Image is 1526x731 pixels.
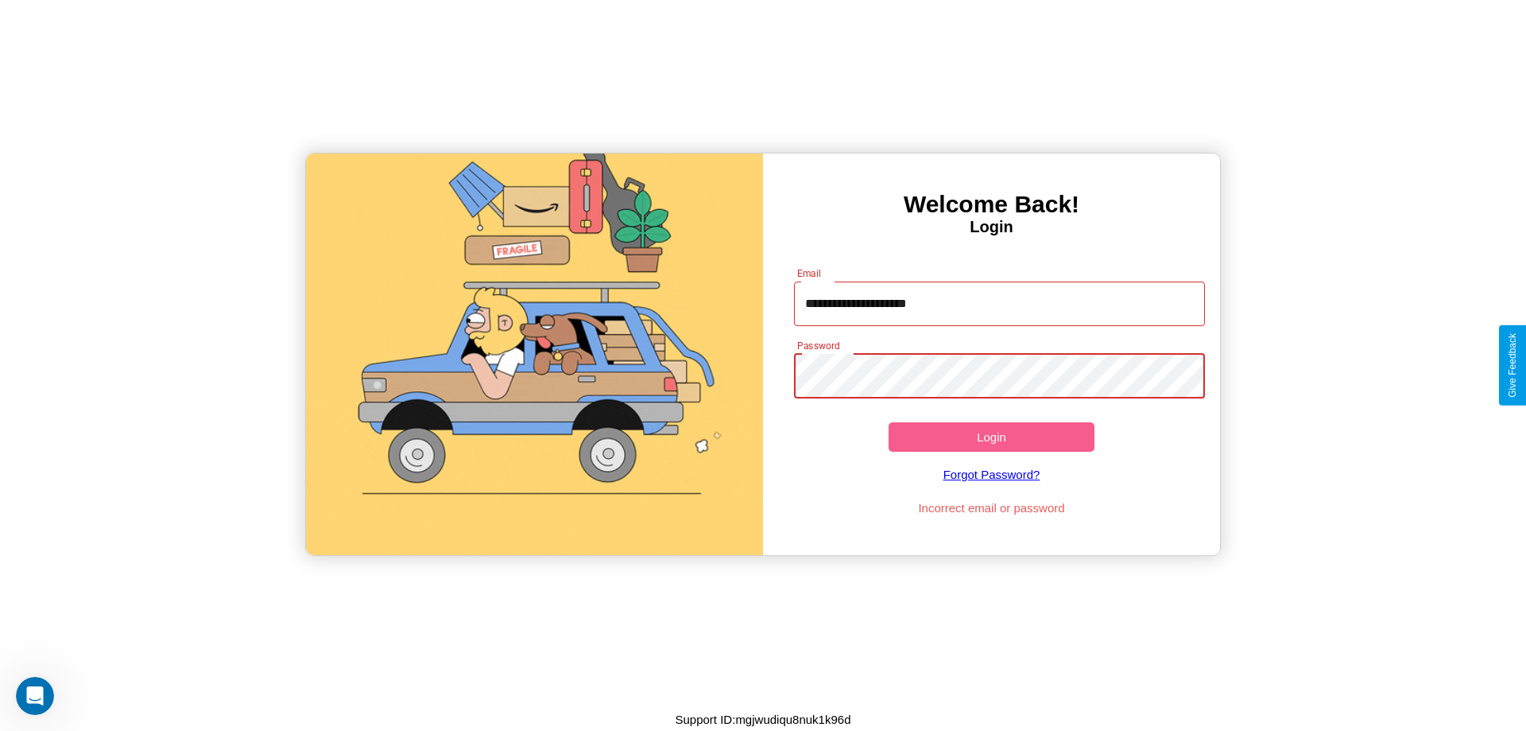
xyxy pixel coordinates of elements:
a: Forgot Password? [786,452,1198,497]
label: Password [797,339,839,352]
h4: Login [763,218,1220,236]
p: Support ID: mgjwudiqu8nuk1k96d [676,709,851,730]
div: Give Feedback [1507,333,1518,398]
p: Incorrect email or password [786,497,1198,519]
h3: Welcome Back! [763,191,1220,218]
iframe: Intercom live chat [16,677,54,715]
label: Email [797,266,822,280]
button: Login [889,422,1094,452]
img: gif [306,154,763,555]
